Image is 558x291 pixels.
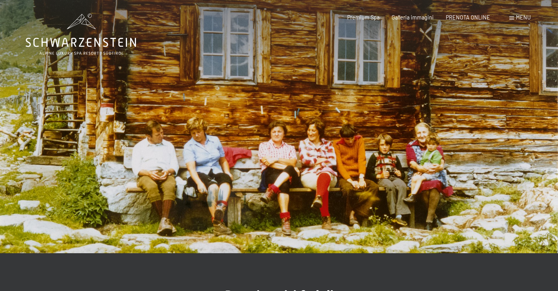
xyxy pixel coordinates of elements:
[347,14,380,21] a: Premium Spa
[392,14,434,21] a: Galleria immagini
[446,14,490,21] a: PRENOTA ONLINE
[516,14,531,21] span: Menu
